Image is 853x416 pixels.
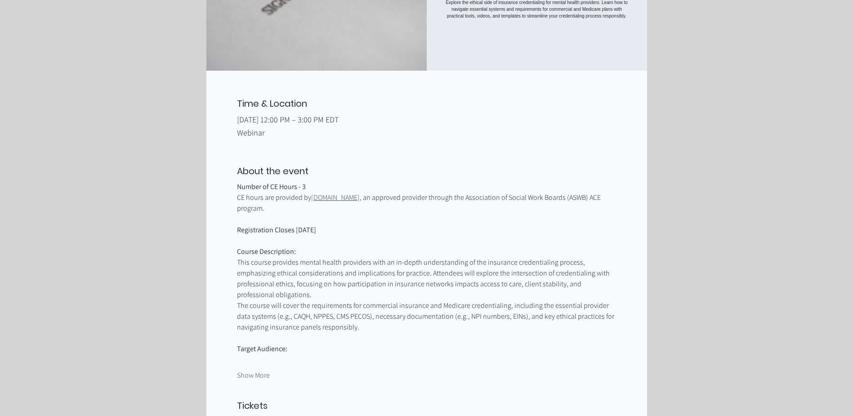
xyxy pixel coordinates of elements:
[237,225,316,235] span: Registration Closes [DATE]
[237,371,270,380] button: Show More
[237,400,616,411] h2: Tickets
[237,98,616,109] h2: Time & Location
[237,247,296,256] span: Course Description:
[237,193,311,202] span: CE hours are provided by
[237,165,616,177] h2: About the event
[237,344,287,353] span: Target Audience:
[237,301,616,332] span: The course will cover the requirements for commercial insurance and Medicare credentialing, inclu...
[237,182,306,191] span: Number of CE Hours - 3
[237,114,616,125] p: [DATE] 12:00 PM – 3:00 PM EDT
[311,193,360,202] a: [DOMAIN_NAME]
[237,193,602,213] span: , an approved provider through the Association of Social Work Boards (ASWB) ACE program.
[237,127,616,138] p: Webinar
[237,258,611,299] span: This course provides mental health providers with an in-depth understanding of the insurance cred...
